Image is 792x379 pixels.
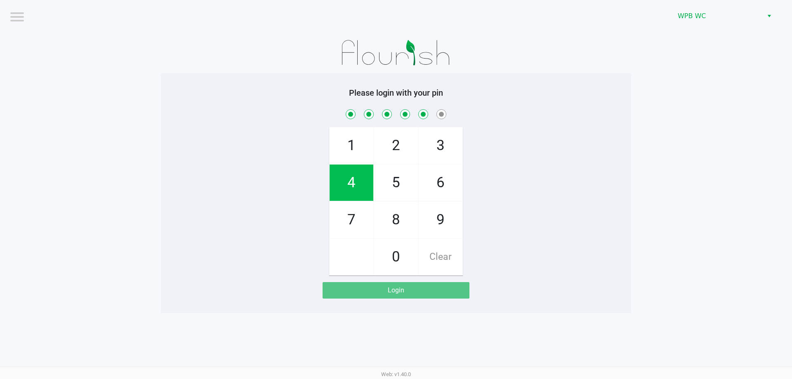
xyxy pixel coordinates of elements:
span: 6 [419,165,462,201]
span: 7 [330,202,373,238]
span: 9 [419,202,462,238]
span: 5 [374,165,418,201]
span: 4 [330,165,373,201]
span: 0 [374,239,418,275]
span: Clear [419,239,462,275]
button: Select [763,9,775,24]
h5: Please login with your pin [167,88,625,98]
span: 8 [374,202,418,238]
span: 3 [419,127,462,164]
span: 2 [374,127,418,164]
span: Web: v1.40.0 [381,371,411,377]
span: WPB WC [678,11,758,21]
span: 1 [330,127,373,164]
